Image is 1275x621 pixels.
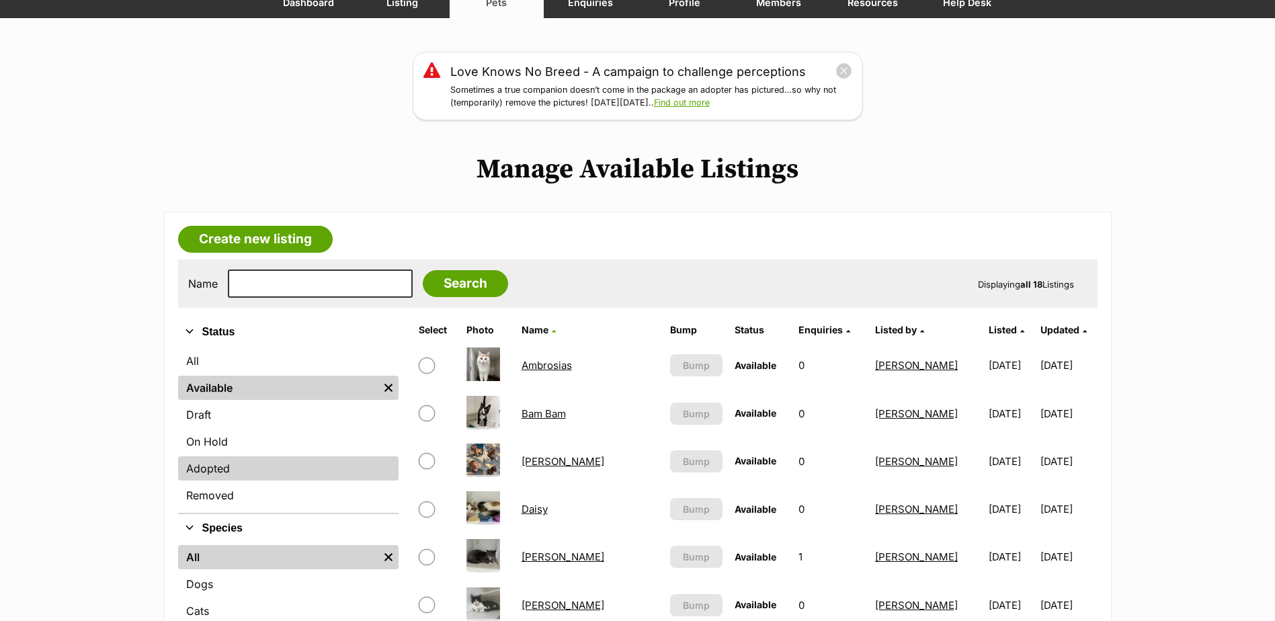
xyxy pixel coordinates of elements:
a: [PERSON_NAME] [875,455,958,468]
button: Bump [670,450,723,472]
button: close [835,63,852,79]
span: Displaying Listings [978,279,1074,290]
td: [DATE] [983,342,1039,388]
a: All [178,349,399,373]
th: Status [729,319,792,341]
th: Select [413,319,460,341]
a: Ambrosias [522,359,572,372]
td: [DATE] [983,390,1039,437]
a: [PERSON_NAME] [875,599,958,612]
a: [PERSON_NAME] [522,550,604,563]
a: Enquiries [798,324,850,335]
th: Photo [461,319,514,341]
a: Dogs [178,572,399,596]
button: Bump [670,546,723,568]
td: [DATE] [983,438,1039,485]
label: Name [188,278,218,290]
td: [DATE] [983,486,1039,532]
button: Bump [670,594,723,616]
span: Bump [683,502,710,516]
a: On Hold [178,429,399,454]
span: Bump [683,550,710,564]
span: Bump [683,407,710,421]
button: Status [178,323,399,341]
span: Available [735,599,776,610]
a: [PERSON_NAME] [875,407,958,420]
th: Bump [665,319,728,341]
a: [PERSON_NAME] [875,503,958,515]
a: Available [178,376,378,400]
a: Adopted [178,456,399,481]
span: Bump [683,454,710,468]
span: Listed by [875,324,917,335]
td: [DATE] [1040,534,1096,580]
button: Bump [670,354,723,376]
span: Updated [1040,324,1079,335]
a: Updated [1040,324,1087,335]
td: 0 [793,390,868,437]
a: Listed by [875,324,924,335]
span: Available [735,455,776,466]
a: [PERSON_NAME] [875,550,958,563]
a: Remove filter [378,545,399,569]
a: Bam Bam [522,407,566,420]
a: Removed [178,483,399,507]
div: Status [178,346,399,513]
button: Species [178,520,399,537]
td: [DATE] [1040,486,1096,532]
td: [DATE] [1040,342,1096,388]
td: 1 [793,534,868,580]
td: [DATE] [983,534,1039,580]
a: [PERSON_NAME] [522,455,604,468]
p: Sometimes a true companion doesn’t come in the package an adopter has pictured…so why not (tempor... [450,84,852,110]
a: Create new listing [178,226,333,253]
td: [DATE] [1040,438,1096,485]
a: Listed [989,324,1024,335]
span: translation missing: en.admin.listings.index.attributes.enquiries [798,324,843,335]
button: Bump [670,498,723,520]
a: All [178,545,378,569]
span: Available [735,551,776,563]
a: [PERSON_NAME] [875,359,958,372]
a: Remove filter [378,376,399,400]
td: 0 [793,342,868,388]
strong: all 18 [1020,279,1042,290]
a: Love Knows No Breed - A campaign to challenge perceptions [450,63,806,81]
span: Listed [989,324,1017,335]
td: [DATE] [1040,390,1096,437]
td: 0 [793,438,868,485]
a: Daisy [522,503,548,515]
a: [PERSON_NAME] [522,599,604,612]
span: Name [522,324,548,335]
td: 0 [793,486,868,532]
a: Name [522,324,556,335]
span: Bump [683,358,710,372]
a: Find out more [654,97,710,108]
button: Bump [670,403,723,425]
span: Bump [683,598,710,612]
span: Available [735,407,776,419]
span: Available [735,360,776,371]
input: Search [423,270,508,297]
span: Available [735,503,776,515]
a: Draft [178,403,399,427]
